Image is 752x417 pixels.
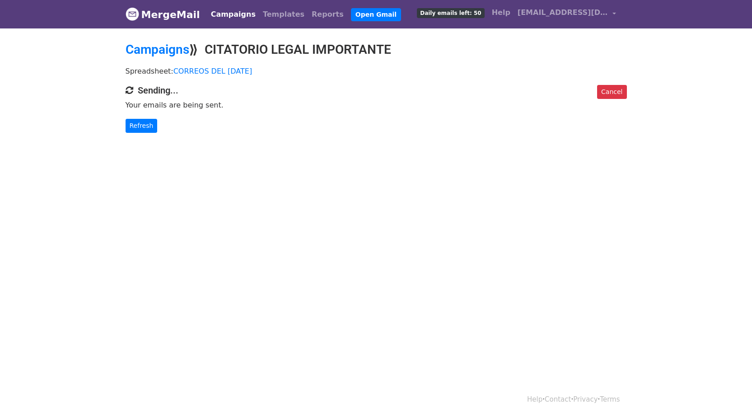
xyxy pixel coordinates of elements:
[126,5,200,24] a: MergeMail
[173,67,252,75] a: CORREOS DEL [DATE]
[351,8,401,21] a: Open Gmail
[126,7,139,21] img: MergeMail logo
[126,100,627,110] p: Your emails are being sent.
[488,4,514,22] a: Help
[600,395,620,403] a: Terms
[207,5,259,23] a: Campaigns
[413,4,488,22] a: Daily emails left: 50
[126,66,627,76] p: Spreadsheet:
[126,42,627,57] h2: ⟫ CITATORIO LEGAL IMPORTANTE
[417,8,484,18] span: Daily emails left: 50
[545,395,571,403] a: Contact
[527,395,542,403] a: Help
[259,5,308,23] a: Templates
[126,85,627,96] h4: Sending...
[126,119,158,133] a: Refresh
[308,5,347,23] a: Reports
[573,395,598,403] a: Privacy
[518,7,608,18] span: [EMAIL_ADDRESS][DOMAIN_NAME]
[597,85,626,99] a: Cancel
[514,4,620,25] a: [EMAIL_ADDRESS][DOMAIN_NAME]
[126,42,189,57] a: Campaigns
